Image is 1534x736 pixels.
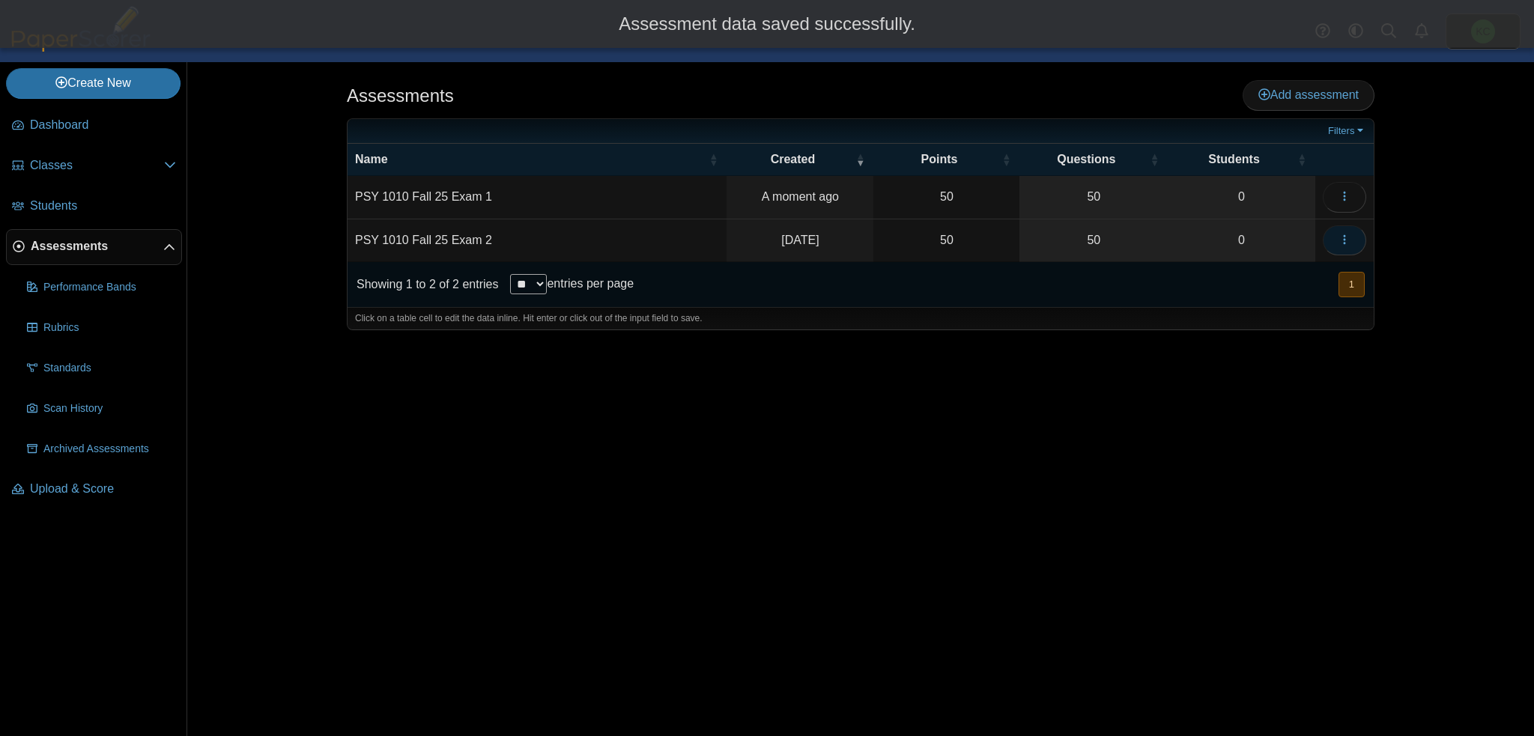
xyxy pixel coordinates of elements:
div: Click on a table cell to edit the data inline. Hit enter or click out of the input field to save. [348,307,1374,329]
a: Standards [21,350,182,386]
span: Scan History [43,401,176,416]
span: Upload & Score [30,481,176,497]
div: Assessment data saved successfully. [11,11,1523,37]
td: 50 [873,219,1019,262]
a: Rubrics [21,310,182,346]
span: Name : Activate to sort [709,144,718,175]
span: Classes [30,157,164,174]
span: Created [771,153,816,165]
span: Students [30,198,176,214]
span: Assessments [31,238,163,255]
a: Archived Assessments [21,431,182,467]
a: Filters [1324,124,1370,139]
span: Created : Activate to remove sorting [855,144,864,175]
span: Archived Assessments [43,442,176,457]
a: Performance Bands [21,270,182,305]
span: Points : Activate to sort [1001,144,1010,175]
span: Points [921,153,958,165]
td: PSY 1010 Fall 25 Exam 1 [348,176,727,219]
a: Assessments [6,229,182,265]
span: Dashboard [30,117,176,133]
span: Students [1208,153,1259,165]
a: 0 [1168,176,1315,218]
nav: pagination [1337,272,1365,296]
button: 1 [1339,272,1365,296]
a: Dashboard [6,108,182,144]
span: Standards [43,361,176,376]
a: Create New [6,68,181,98]
label: entries per page [547,277,634,290]
span: Students : Activate to sort [1297,144,1306,175]
span: Questions : Activate to sort [1150,144,1159,175]
time: Sep 11, 2025 at 2:52 PM [781,234,819,246]
span: Performance Bands [43,280,176,295]
span: Add assessment [1258,88,1359,101]
td: PSY 1010 Fall 25 Exam 2 [348,219,727,262]
div: Showing 1 to 2 of 2 entries [348,262,498,307]
a: Classes [6,148,182,184]
td: 50 [873,176,1019,219]
span: Name [355,153,388,165]
span: Questions [1057,153,1115,165]
a: 50 [1019,176,1168,218]
a: Upload & Score [6,472,182,508]
h1: Assessments [347,83,454,109]
a: Add assessment [1243,80,1374,110]
a: 50 [1019,219,1168,261]
a: Students [6,189,182,225]
a: 0 [1168,219,1315,261]
span: Rubrics [43,320,176,335]
a: Scan History [21,391,182,427]
a: PaperScorer [6,41,156,54]
time: Sep 18, 2025 at 9:14 PM [762,190,839,203]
